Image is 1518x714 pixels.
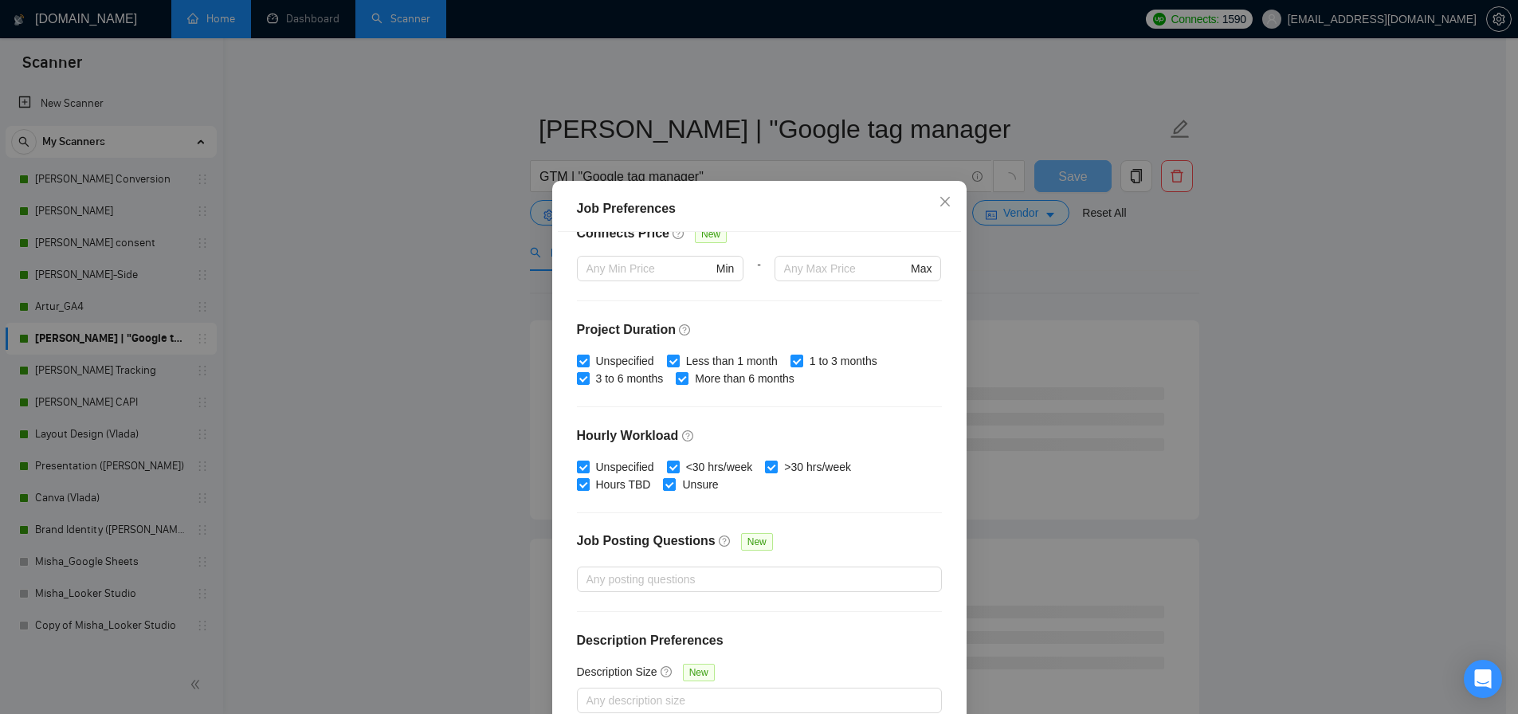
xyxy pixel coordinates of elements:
input: Any Max Price [784,260,908,277]
span: New [741,533,773,551]
span: <30 hrs/week [680,458,759,476]
span: >30 hrs/week [778,458,857,476]
span: 1 to 3 months [803,352,884,370]
span: New [683,664,715,681]
span: question-circle [679,324,692,336]
span: question-circle [682,430,695,442]
span: New [695,226,727,243]
span: Unspecified [590,352,661,370]
span: Less than 1 month [680,352,784,370]
span: question-circle [719,535,732,547]
span: Max [911,260,932,277]
span: More than 6 months [688,370,801,387]
button: Close [924,181,967,224]
span: question-circle [673,227,685,240]
span: Unspecified [590,458,661,476]
div: Job Preferences [577,199,942,218]
h4: Job Posting Questions [577,532,716,551]
h4: Hourly Workload [577,426,942,445]
h4: Connects Price [577,224,669,243]
h4: Description Preferences [577,631,942,650]
h5: Description Size [577,663,657,681]
span: 3 to 6 months [590,370,670,387]
span: question-circle [661,665,673,678]
span: Unsure [676,476,724,493]
h4: Project Duration [577,320,942,339]
input: Any Min Price [586,260,713,277]
div: - [743,256,774,300]
span: Hours TBD [590,476,657,493]
span: close [939,195,951,208]
div: Open Intercom Messenger [1464,660,1502,698]
span: Min [716,260,735,277]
